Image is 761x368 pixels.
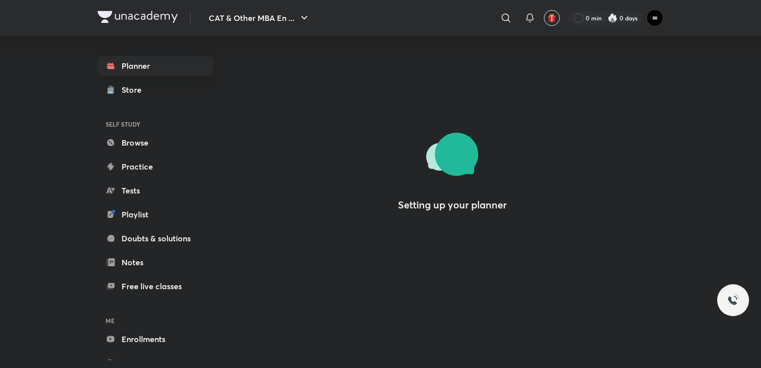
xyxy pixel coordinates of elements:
a: Doubts & solutions [98,228,213,248]
h6: SELF STUDY [98,116,213,133]
a: Practice [98,157,213,177]
a: Tests [98,181,213,200]
h4: Setting up your planner [398,199,507,211]
img: Company Logo [98,11,178,23]
a: Store [98,80,213,100]
img: GAME CHANGER [646,9,663,26]
a: Planner [98,56,213,76]
img: avatar [547,13,556,22]
div: Store [122,84,147,96]
a: Company Logo [98,11,178,25]
button: CAT & Other MBA En ... [203,8,316,28]
a: Free live classes [98,276,213,296]
img: ttu [727,294,739,306]
a: Browse [98,133,213,153]
a: Enrollments [98,329,213,349]
h6: ME [98,312,213,329]
a: Playlist [98,204,213,224]
img: streak [608,13,618,23]
a: Notes [98,252,213,272]
button: avatar [544,10,560,26]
